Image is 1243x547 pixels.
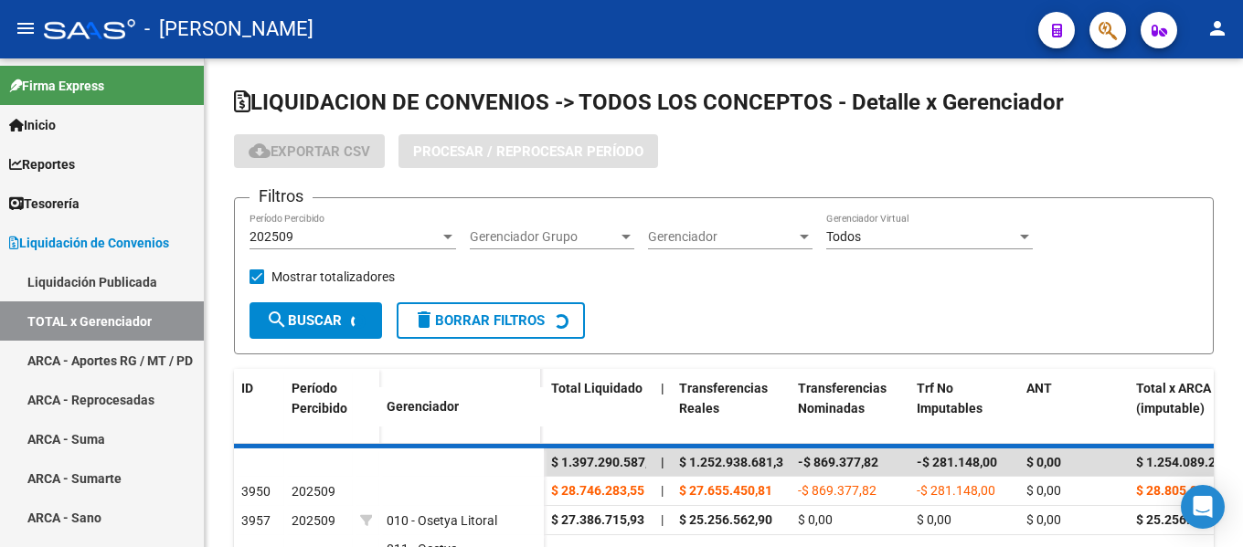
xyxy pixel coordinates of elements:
span: $ 0,00 [1026,455,1061,469]
span: $ 28.805.976,63 [1136,483,1229,498]
span: Liquidación de Convenios [9,233,169,253]
span: $ 0,00 [1026,512,1061,527]
span: $ 0,00 [917,512,951,527]
span: -$ 869.377,82 [798,455,878,469]
span: Tesorería [9,194,80,214]
span: $ 1.252.938.681,37 [679,455,791,469]
span: 010 - Osetya Litoral [387,513,497,528]
span: | [661,483,664,498]
span: $ 1.397.290.587,14 [551,455,663,469]
mat-icon: menu [15,17,37,39]
span: Borrar Filtros [413,312,545,329]
button: Borrar Filtros [397,302,585,339]
span: 3957 [241,513,271,528]
span: $ 28.746.283,55 [551,483,644,498]
span: -$ 281.148,00 [917,455,997,469]
span: ANT [1026,381,1052,395]
span: Exportar CSV [249,143,370,160]
span: LIQUIDACION DE CONVENIOS -> TODOS LOS CONCEPTOS - Detalle x Gerenciador [234,89,1064,115]
span: Todos [826,229,861,244]
span: $ 25.256.562,90 [1136,512,1229,527]
button: Buscar [250,302,382,339]
span: Firma Express [9,76,104,96]
span: 202509 [250,229,293,244]
span: Gerenciador [387,399,459,414]
datatable-header-cell: Transferencias Reales [672,369,791,449]
span: Transferencias Nominadas [798,381,887,416]
mat-icon: delete [413,309,435,331]
mat-icon: person [1206,17,1228,39]
span: Inicio [9,115,56,135]
span: Transferencias Reales [679,381,768,416]
span: 202509 [292,513,335,528]
span: $ 0,00 [798,512,833,527]
span: 202509 [292,484,335,499]
button: Procesar / Reprocesar período [398,134,658,168]
datatable-header-cell: Transferencias Nominadas [791,369,909,449]
span: Gerenciador Grupo [470,229,618,245]
datatable-header-cell: ANT [1019,369,1129,449]
span: Gerenciador [648,229,796,245]
span: $ 25.256.562,90 [679,512,772,527]
datatable-header-cell: Total Liquidado [544,369,653,449]
datatable-header-cell: ID [234,369,284,446]
div: Open Intercom Messenger [1181,485,1225,529]
button: Exportar CSV [234,134,385,168]
mat-icon: cloud_download [249,140,271,162]
span: -$ 281.148,00 [917,483,995,498]
span: Total Liquidado [551,381,643,395]
datatable-header-cell: | [653,369,672,449]
span: Período Percibido [292,381,347,416]
h3: Filtros [250,184,313,209]
span: Total x ARCA (imputable) [1136,381,1211,416]
span: ID [241,381,253,395]
span: -$ 869.377,82 [798,483,876,498]
span: $ 27.386.715,93 [551,512,644,527]
span: Trf No Imputables [917,381,983,416]
span: Mostrar totalizadores [271,266,395,288]
span: $ 0,00 [1026,483,1061,498]
span: | [661,512,664,527]
span: Procesar / Reprocesar período [413,143,643,160]
span: 3950 [241,484,271,499]
span: $ 27.655.450,81 [679,483,772,498]
span: Buscar [266,312,342,329]
span: Reportes [9,154,75,174]
span: | [661,381,664,395]
mat-icon: search [266,309,288,331]
span: | [661,455,664,469]
datatable-header-cell: Período Percibido [284,369,353,446]
span: - [PERSON_NAME] [144,9,313,49]
datatable-header-cell: Gerenciador [379,387,544,426]
datatable-header-cell: Trf No Imputables [909,369,1019,449]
